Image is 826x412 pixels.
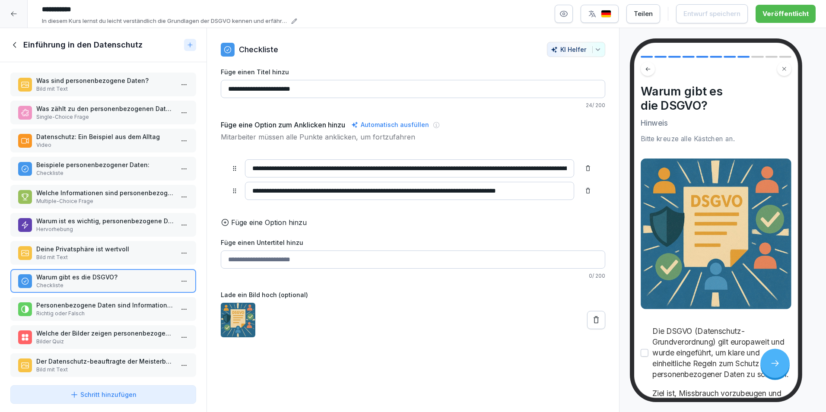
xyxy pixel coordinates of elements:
[10,269,196,293] div: Warum gibt es die DSGVO?Checkliste
[762,9,809,19] div: Veröffentlicht
[36,310,174,317] p: Richtig oder Falsch
[221,303,255,337] img: idouiazr2a3maq6lv7751d20.png
[36,254,174,261] p: Bild mit Text
[641,133,791,143] div: Bitte kreuze alle Kästchen an.
[36,338,174,345] p: Bilder Quiz
[641,117,791,128] p: Hinweis
[36,104,174,113] p: Was zählt zu den personenbezogenen Daten?
[10,385,196,404] button: Schritt hinzufügen
[36,141,174,149] p: Video
[652,326,791,380] p: Die DSGVO (Datenschutz-Grundverordnung) gilt europaweit und wurde eingeführt, um klare und einhei...
[547,42,605,57] button: KI Helfer
[36,301,174,310] p: Personenbezogene Daten sind Informationen, mit denen man eine Person direkt oder indirekt identif...
[36,113,174,121] p: Single-Choice Frage
[641,84,791,113] h4: Warum gibt es die DSGVO?
[10,241,196,265] div: Deine Privatsphäre ist wertvollBild mit Text
[221,132,605,142] p: Mitarbeiter müssen alle Punkte anklicken, um fortzufahren
[36,216,174,225] p: Warum ist es wichtig, personenbezogene Daten zu schützen?
[36,169,174,177] p: Checkliste
[349,120,431,130] div: Automatisch ausfüllen
[231,217,307,228] p: Füge eine Option hinzu
[10,325,196,349] div: Welche der Bilder zeigen personenbezogene Daten?Bilder Quiz
[36,225,174,233] p: Hervorhebung
[36,160,174,169] p: Beispiele personenbezogener Daten:
[23,40,143,50] h1: Einführung in den Datenschutz
[221,290,605,299] label: Lade ein Bild hoch (optional)
[641,158,791,309] img: idouiazr2a3maq6lv7751d20.png
[221,272,605,280] p: 0 / 200
[634,9,653,19] div: Teilen
[756,5,816,23] button: Veröffentlicht
[10,73,196,96] div: Was sind personenbezogene Daten?Bild mit Text
[10,185,196,209] div: Welche Informationen sind personenbezogene Daten?Multiple-Choice Frage
[36,85,174,93] p: Bild mit Text
[10,353,196,377] div: Der Datenschutz-beauftragte der Meisterbäckerei [PERSON_NAME]Bild mit Text
[626,4,660,23] button: Teilen
[42,17,289,25] p: In diesem Kurs lernst du leicht verständlich die Grundlagen der DSGVO kennen und erfährst, wie du...
[221,67,605,76] label: Füge einen Titel hinzu
[683,9,740,19] div: Entwurf speichern
[36,282,174,289] p: Checkliste
[36,244,174,254] p: Deine Privatsphäre ist wertvoll
[36,132,174,141] p: Datenschutz: Ein Beispiel aus dem Alltag
[36,76,174,85] p: Was sind personenbezogene Daten?
[36,273,174,282] p: Warum gibt es die DSGVO?
[10,129,196,152] div: Datenschutz: Ein Beispiel aus dem AlltagVideo
[221,101,605,109] p: 24 / 200
[221,120,345,130] h5: Füge eine Option zum Anklicken hinzu
[10,213,196,237] div: Warum ist es wichtig, personenbezogene Daten zu schützen?Hervorhebung
[10,297,196,321] div: Personenbezogene Daten sind Informationen, mit denen man eine Person direkt oder indirekt identif...
[221,238,605,247] label: Füge einen Untertitel hinzu
[601,10,611,18] img: de.svg
[551,46,601,53] div: KI Helfer
[239,44,278,55] p: Checkliste
[36,329,174,338] p: Welche der Bilder zeigen personenbezogene Daten?
[70,390,137,399] div: Schritt hinzufügen
[36,357,174,366] p: Der Datenschutz-beauftragte der Meisterbäckerei [PERSON_NAME]
[36,366,174,374] p: Bild mit Text
[36,188,174,197] p: Welche Informationen sind personenbezogene Daten?
[36,197,174,205] p: Multiple-Choice Frage
[10,157,196,181] div: Beispiele personenbezogener Daten:Checkliste
[10,101,196,124] div: Was zählt zu den personenbezogenen Daten?Single-Choice Frage
[676,4,748,23] button: Entwurf speichern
